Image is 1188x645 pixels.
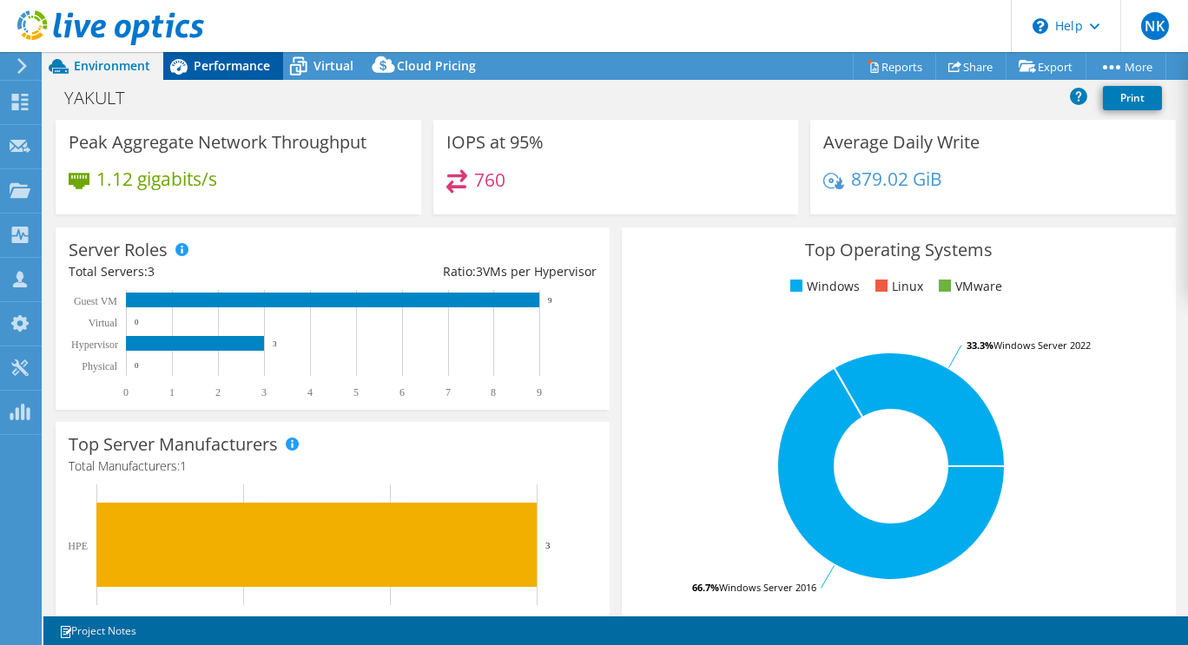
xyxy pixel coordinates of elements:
[135,318,139,326] text: 0
[180,457,187,474] span: 1
[446,133,544,152] h3: IOPS at 95%
[476,263,483,280] span: 3
[89,317,118,329] text: Virtual
[96,169,217,188] h4: 1.12 gigabits/s
[967,339,993,352] tspan: 33.3%
[993,339,1091,352] tspan: Windows Server 2022
[823,133,980,152] h3: Average Daily Write
[68,540,88,552] text: HPE
[148,263,155,280] span: 3
[333,262,597,281] div: Ratio: VMs per Hypervisor
[1006,53,1086,80] a: Export
[82,360,117,372] text: Physical
[353,386,359,398] text: 5
[47,620,148,642] a: Project Notes
[786,277,860,296] li: Windows
[123,386,129,398] text: 0
[491,386,496,398] text: 8
[1033,18,1048,34] svg: \n
[69,240,168,260] h3: Server Roles
[69,435,278,454] h3: Top Server Manufacturers
[853,53,936,80] a: Reports
[719,581,816,594] tspan: Windows Server 2016
[307,386,313,398] text: 4
[537,386,542,398] text: 9
[635,240,1163,260] h3: Top Operating Systems
[545,540,551,550] text: 3
[474,170,505,189] h4: 760
[74,295,117,307] text: Guest VM
[169,386,175,398] text: 1
[399,386,405,398] text: 6
[935,53,1006,80] a: Share
[69,457,597,476] h4: Total Manufacturers:
[241,615,246,628] text: 1
[69,262,333,281] div: Total Servers:
[1141,12,1169,40] span: NK
[1103,86,1162,110] a: Print
[445,386,451,398] text: 7
[135,361,139,370] text: 0
[871,277,923,296] li: Linux
[71,339,118,351] text: Hypervisor
[261,386,267,398] text: 3
[273,339,277,348] text: 3
[692,581,719,594] tspan: 66.7%
[397,57,476,74] span: Cloud Pricing
[548,296,552,305] text: 9
[194,57,270,74] span: Performance
[934,277,1002,296] li: VMware
[56,89,151,108] h1: YAKULT
[1086,53,1166,80] a: More
[313,57,353,74] span: Virtual
[387,615,393,628] text: 2
[94,615,99,628] text: 0
[851,169,942,188] h4: 879.02 GiB
[69,133,366,152] h3: Peak Aggregate Network Throughput
[215,386,221,398] text: 2
[74,57,150,74] span: Environment
[534,615,539,628] text: 3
